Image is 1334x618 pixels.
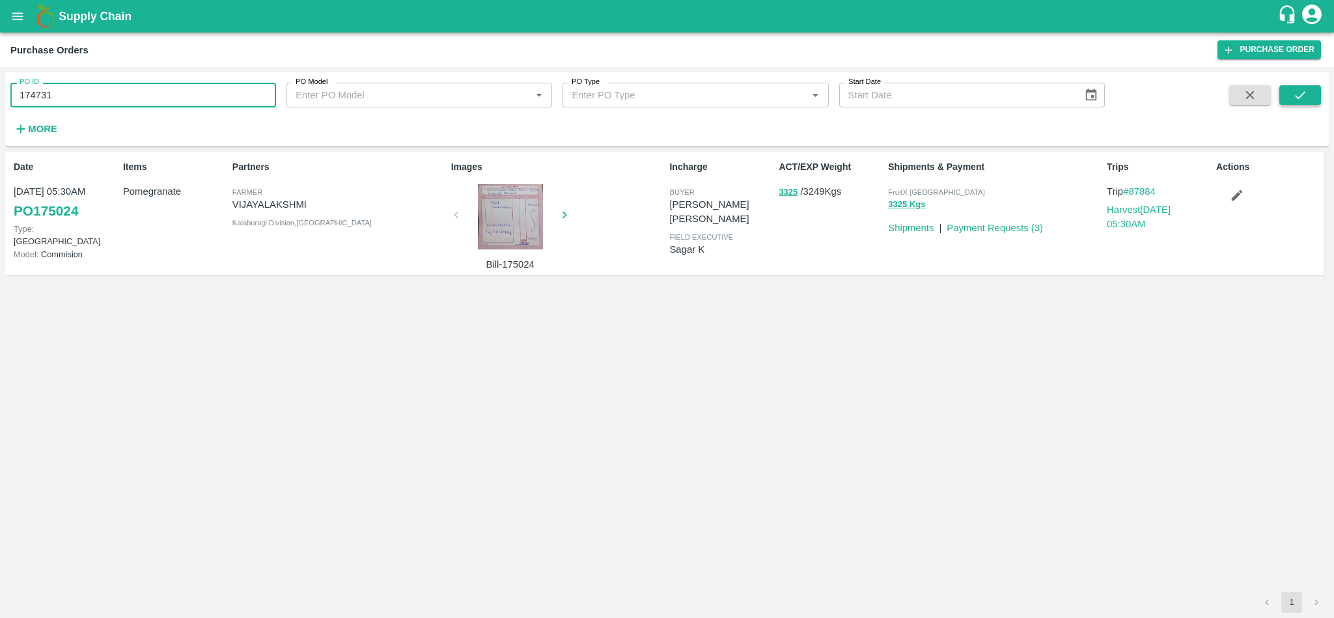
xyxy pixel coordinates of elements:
button: Choose date [1079,83,1104,107]
span: Farmer [232,188,262,196]
label: PO ID [20,77,39,87]
strong: More [28,124,57,134]
span: Kalaburagi Division , [GEOGRAPHIC_DATA] [232,219,372,227]
p: [DATE] 05:30AM [14,184,118,199]
p: / 3249 Kgs [779,184,883,199]
div: Purchase Orders [10,42,89,59]
input: Enter PO ID [10,83,276,107]
a: PO175024 [14,199,78,223]
p: Trips [1107,160,1211,174]
p: Trip [1107,184,1211,199]
div: customer-support [1277,5,1300,28]
input: Start Date [839,83,1074,107]
button: Open [531,87,548,104]
input: Enter PO Type [566,87,786,104]
p: Date [14,160,118,174]
p: [PERSON_NAME] [PERSON_NAME] [669,197,773,227]
p: Bill-175024 [462,257,559,272]
div: account of current user [1300,3,1324,30]
img: logo [33,3,59,29]
a: Shipments [888,223,934,233]
div: | [934,216,941,235]
span: Model: [14,249,38,259]
a: Supply Chain [59,7,1277,25]
span: FruitX [GEOGRAPHIC_DATA] [888,188,985,196]
input: Enter PO Model [290,87,510,104]
p: [GEOGRAPHIC_DATA] [14,223,118,247]
button: Open [807,87,824,104]
button: page 1 [1281,592,1302,613]
p: ACT/EXP Weight [779,160,883,174]
a: Purchase Order [1217,40,1321,59]
p: Items [123,160,227,174]
span: Type: [14,224,34,234]
a: Payment Requests (3) [947,223,1043,233]
p: Sagar K [669,242,773,257]
label: PO Type [572,77,600,87]
a: #87884 [1123,186,1156,197]
a: Harvest[DATE] 05:30AM [1107,204,1171,229]
label: Start Date [848,77,881,87]
b: Supply Chain [59,10,132,23]
p: Partners [232,160,446,174]
button: 3325 Kgs [888,197,925,212]
p: VIJAYALAKSHMI [232,197,446,212]
span: buyer [669,188,694,196]
button: 3325 [779,185,798,200]
label: PO Model [296,77,328,87]
p: Pomegranate [123,184,227,199]
p: Images [451,160,665,174]
p: Shipments & Payment [888,160,1102,174]
p: Actions [1216,160,1320,174]
p: Incharge [669,160,773,174]
button: More [10,118,61,140]
p: Commision [14,248,118,260]
span: field executive [669,233,733,241]
button: open drawer [3,1,33,31]
nav: pagination navigation [1255,592,1329,613]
